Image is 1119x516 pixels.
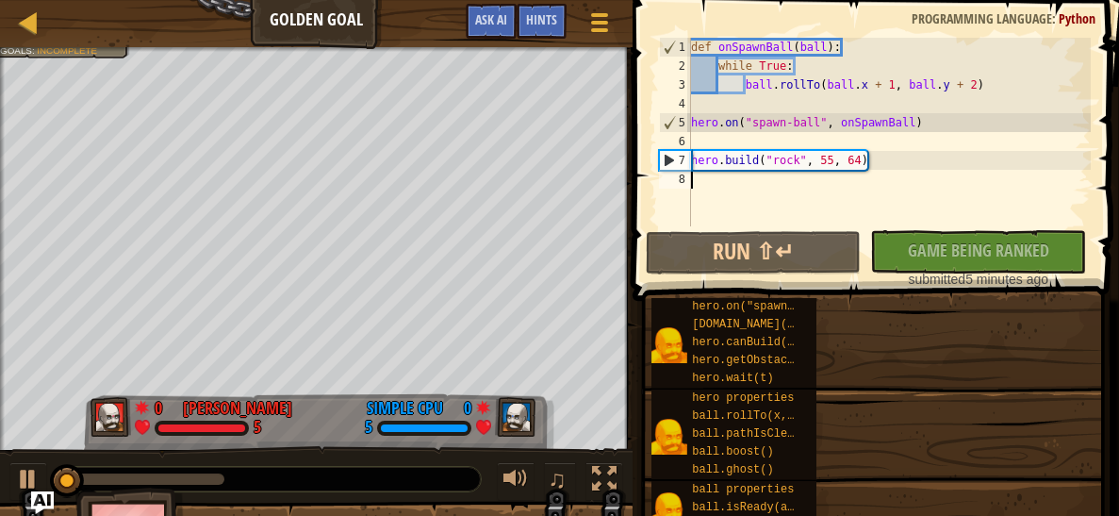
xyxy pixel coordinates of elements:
div: 1 [660,38,691,57]
div: 8 [659,170,691,189]
div: 5 [660,113,691,132]
span: ball properties [692,483,794,496]
span: hero properties [692,391,794,405]
button: Run ⇧↵ [646,231,862,275]
button: Toggle fullscreen [585,462,623,501]
div: 2 [659,57,691,75]
span: submitted [908,272,965,287]
div: 6 [659,132,691,151]
img: thang_avatar_frame.png [91,397,132,437]
div: 5 [365,420,372,437]
button: Show game menu [576,4,623,48]
div: 5 minutes ago [880,270,1077,289]
div: 3 [659,75,691,94]
button: Ask AI [31,491,54,514]
span: Programming language [912,9,1052,27]
div: 0 [155,396,173,413]
img: portrait.png [651,419,687,455]
button: ♫ [544,462,576,501]
div: Simple CPU [367,396,443,421]
span: ball.boost() [692,445,773,458]
div: [PERSON_NAME] [183,396,292,421]
span: ball.pathIsClear(x, y) [692,427,841,441]
span: : [1052,9,1059,27]
button: Adjust volume [497,462,535,501]
span: Incomplete [37,45,97,56]
span: ♫ [548,465,567,493]
div: 5 [254,420,261,437]
span: Ask AI [475,10,507,28]
span: : [32,45,37,56]
span: hero.wait(t) [692,372,773,385]
span: hero.on("spawn-ball", f) [692,300,855,313]
img: portrait.png [651,327,687,363]
div: 4 [659,94,691,113]
span: Python [1059,9,1095,27]
div: 7 [660,151,691,170]
span: Hints [526,10,557,28]
img: thang_avatar_frame.png [495,397,536,437]
span: ball.rollTo(x, y) [692,409,807,423]
span: ball.ghost() [692,463,773,476]
button: Ask AI [466,4,517,39]
span: ball.isReady(ability) [692,501,834,514]
span: hero.canBuild(x, y) [692,336,821,349]
div: 0 [453,396,471,413]
span: [DOMAIN_NAME](type, x, y) [692,318,862,331]
button: Ctrl + P: Play [9,462,47,501]
span: hero.getObstacleAt(x, y) [692,354,855,367]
